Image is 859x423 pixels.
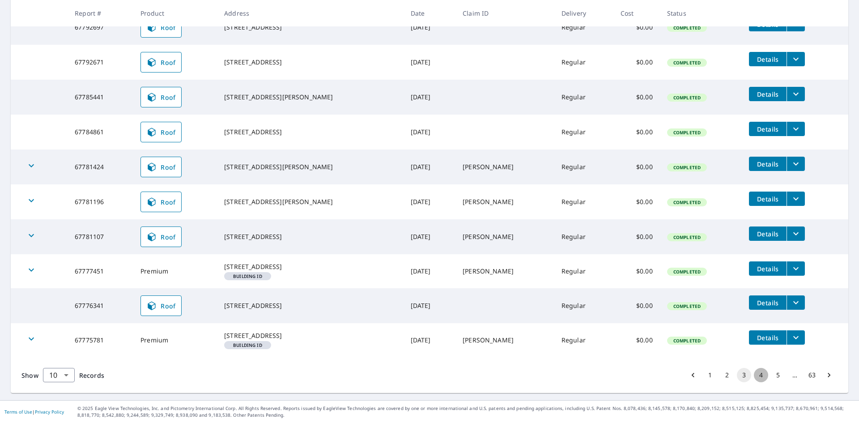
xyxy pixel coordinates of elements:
span: Roof [146,22,176,33]
td: [DATE] [404,45,455,80]
div: [STREET_ADDRESS] [224,58,396,67]
td: Regular [554,115,613,150]
p: | [4,409,64,414]
button: Go to page 4 [754,368,768,382]
a: Roof [140,157,182,177]
button: filesDropdownBtn-67781196 [787,192,805,206]
td: Regular [554,45,613,80]
button: filesDropdownBtn-67777451 [787,261,805,276]
em: Building ID [233,343,262,347]
td: 67775781 [68,323,133,357]
button: detailsBtn-67781196 [749,192,787,206]
td: [DATE] [404,184,455,219]
button: Go to page 5 [771,368,785,382]
td: [DATE] [404,10,455,45]
span: Details [754,55,781,64]
td: [DATE] [404,323,455,357]
button: filesDropdownBtn-67784861 [787,122,805,136]
div: [STREET_ADDRESS][PERSON_NAME] [224,93,396,102]
div: [STREET_ADDRESS][PERSON_NAME] [224,197,396,206]
button: detailsBtn-67781424 [749,157,787,171]
a: Roof [140,17,182,38]
td: 67792697 [68,10,133,45]
td: Regular [554,254,613,288]
td: [DATE] [404,80,455,115]
div: [STREET_ADDRESS] [224,331,396,340]
div: [STREET_ADDRESS] [224,23,396,32]
span: Roof [146,162,176,172]
td: [DATE] [404,288,455,323]
td: 67777451 [68,254,133,288]
td: 67785441 [68,80,133,115]
button: filesDropdownBtn-67781424 [787,157,805,171]
button: detailsBtn-67775781 [749,330,787,345]
span: Details [754,160,781,168]
td: $0.00 [613,45,660,80]
span: Details [754,125,781,133]
td: $0.00 [613,184,660,219]
a: Privacy Policy [35,409,64,415]
span: Show [21,371,38,380]
button: detailsBtn-67776341 [749,295,787,310]
a: Roof [140,295,182,316]
button: filesDropdownBtn-67781107 [787,226,805,241]
button: filesDropdownBtn-67775781 [787,330,805,345]
td: 67784861 [68,115,133,150]
td: 67781107 [68,219,133,254]
button: filesDropdownBtn-67785441 [787,87,805,101]
button: Go to next page [822,368,836,382]
span: Roof [146,197,176,207]
div: 10 [43,363,75,388]
button: filesDropdownBtn-67792671 [787,52,805,66]
span: Details [754,90,781,98]
td: [PERSON_NAME] [455,219,554,254]
span: Completed [668,199,706,205]
span: Completed [668,234,706,240]
em: Building ID [233,274,262,278]
span: Details [754,299,781,307]
span: Completed [668,303,706,309]
a: Roof [140,122,182,142]
span: Roof [146,127,176,137]
td: 67781196 [68,184,133,219]
td: Regular [554,150,613,184]
td: [PERSON_NAME] [455,184,554,219]
div: [STREET_ADDRESS] [224,262,396,271]
span: Completed [668,94,706,101]
div: [STREET_ADDRESS] [224,128,396,137]
span: Completed [668,25,706,31]
td: [DATE] [404,150,455,184]
span: Completed [668,269,706,275]
a: Roof [140,87,182,107]
td: [PERSON_NAME] [455,323,554,357]
td: Regular [554,323,613,357]
td: 67792671 [68,45,133,80]
button: detailsBtn-67785441 [749,87,787,101]
button: detailsBtn-67781107 [749,226,787,241]
span: Details [754,195,781,203]
td: Regular [554,184,613,219]
td: Regular [554,219,613,254]
td: [DATE] [404,115,455,150]
span: Completed [668,164,706,171]
span: Completed [668,338,706,344]
td: $0.00 [613,323,660,357]
a: Roof [140,192,182,212]
td: 67781424 [68,150,133,184]
a: Roof [140,226,182,247]
span: Details [754,230,781,238]
div: [STREET_ADDRESS][PERSON_NAME] [224,162,396,171]
span: Records [79,371,104,380]
td: $0.00 [613,254,660,288]
td: $0.00 [613,219,660,254]
td: Premium [133,254,217,288]
span: Completed [668,60,706,66]
span: Roof [146,92,176,103]
button: Go to page 1 [703,368,717,382]
td: $0.00 [613,115,660,150]
span: Roof [146,57,176,68]
button: detailsBtn-67777451 [749,261,787,276]
span: Details [754,265,781,273]
div: Show 10 records [43,368,75,382]
td: $0.00 [613,80,660,115]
